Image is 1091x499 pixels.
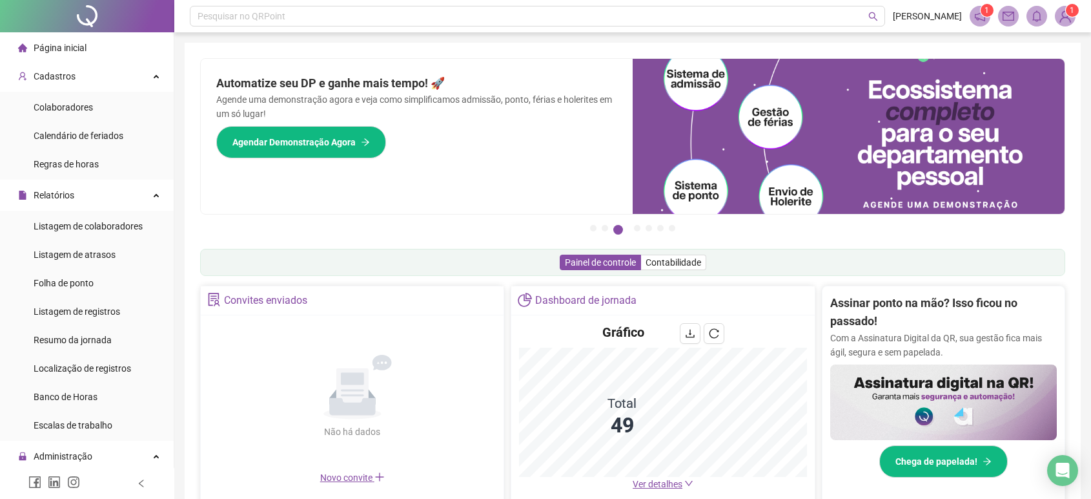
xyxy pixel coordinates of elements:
p: Agende uma demonstração agora e veja como simplificamos admissão, ponto, férias e holerites em um... [216,92,617,121]
span: Agendar Demonstração Agora [232,135,356,149]
img: 87615 [1055,6,1075,26]
span: Novo convite [320,472,385,483]
span: Contabilidade [646,257,701,268]
span: notification [974,10,986,22]
span: Ver detalhes [633,479,682,489]
span: Regras de horas [34,159,99,169]
span: facebook [28,476,41,489]
span: file [18,191,27,200]
button: 5 [646,225,652,231]
sup: Atualize o seu contato no menu Meus Dados [1066,4,1079,17]
button: 3 [613,225,623,235]
span: Folha de ponto [34,278,94,288]
span: left [137,479,146,488]
img: banner%2F02c71560-61a6-44d4-94b9-c8ab97240462.png [830,365,1057,440]
span: bell [1031,10,1043,22]
button: Chega de papelada! [879,445,1008,478]
button: 6 [657,225,664,231]
span: Cadastros [34,71,76,81]
span: Localização de registros [34,363,131,374]
span: solution [207,293,221,306]
span: Painel de controle [565,257,636,268]
span: Administração [34,451,92,462]
span: mail [1003,10,1014,22]
button: 1 [590,225,596,231]
span: pie-chart [518,293,531,306]
span: lock [18,452,27,461]
button: Agendar Demonstração Agora [216,126,386,158]
span: Calendário de feriados [34,131,123,141]
a: Ver detalhes down [633,479,693,489]
div: Convites enviados [224,290,307,312]
span: Banco de Horas [34,392,97,402]
span: Relatórios [34,190,74,200]
div: Dashboard de jornada [535,290,637,312]
span: linkedin [48,476,61,489]
span: home [18,43,27,52]
span: arrow-right [361,138,370,147]
h2: Assinar ponto na mão? Isso ficou no passado! [830,294,1057,331]
button: 4 [634,225,640,231]
h4: Gráfico [602,323,644,341]
span: search [868,12,878,21]
span: download [685,328,695,339]
span: instagram [67,476,80,489]
span: plus [374,472,385,482]
span: Escalas de trabalho [34,420,112,430]
sup: 1 [981,4,994,17]
div: Open Intercom Messenger [1047,455,1078,486]
span: Chega de papelada! [895,454,977,469]
span: down [684,479,693,488]
img: banner%2Fd57e337e-a0d3-4837-9615-f134fc33a8e6.png [633,59,1065,214]
span: Página inicial [34,43,87,53]
button: 7 [669,225,675,231]
span: Listagem de atrasos [34,249,116,260]
h2: Automatize seu DP e ganhe mais tempo! 🚀 [216,74,617,92]
span: 1 [1070,6,1074,15]
div: Não há dados [293,425,412,439]
span: 1 [984,6,989,15]
span: user-add [18,72,27,81]
p: Com a Assinatura Digital da QR, sua gestão fica mais ágil, segura e sem papelada. [830,331,1057,359]
span: Listagem de registros [34,306,120,317]
span: Colaboradores [34,102,93,112]
button: 2 [602,225,608,231]
span: [PERSON_NAME] [893,9,962,23]
span: Resumo da jornada [34,335,112,345]
span: Listagem de colaboradores [34,221,143,231]
span: reload [709,328,719,339]
span: arrow-right [983,457,992,466]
